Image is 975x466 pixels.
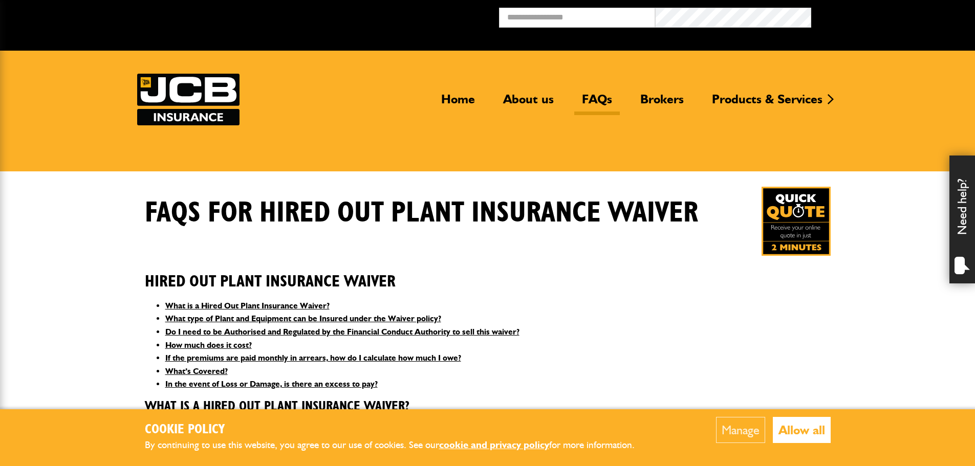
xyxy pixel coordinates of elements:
[165,353,461,363] a: If the premiums are paid monthly in arrears, how do I calculate how much I owe?
[165,340,252,350] a: How much does it cost?
[137,74,240,125] a: JCB Insurance Services
[762,187,831,256] img: Quick Quote
[137,74,240,125] img: JCB Insurance Services logo
[145,399,831,415] h3: What is a Hired Out Plant Insurance Waiver?
[165,366,228,376] a: What’s Covered?
[439,439,549,451] a: cookie and privacy policy
[165,379,378,389] a: In the event of Loss or Damage, is there an excess to pay?
[434,92,483,115] a: Home
[145,196,698,230] h1: FAQS for Hired Out Plant Insurance Waiver
[949,156,975,283] div: Need help?
[762,187,831,256] a: Get your insurance quote in just 2-minutes
[145,422,652,438] h2: Cookie Policy
[145,437,652,453] p: By continuing to use this website, you agree to our use of cookies. See our for more information.
[716,417,765,443] button: Manage
[811,8,967,24] button: Broker Login
[145,256,831,291] h2: Hired Out Plant Insurance Waiver
[165,314,441,323] a: What type of Plant and Equipment can be Insured under the Waiver policy?
[574,92,620,115] a: FAQs
[633,92,691,115] a: Brokers
[773,417,831,443] button: Allow all
[704,92,830,115] a: Products & Services
[165,301,330,310] a: What is a Hired Out Plant Insurance Waiver?
[495,92,561,115] a: About us
[165,327,519,337] a: Do I need to be Authorised and Regulated by the Financial Conduct Authority to sell this waiver?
